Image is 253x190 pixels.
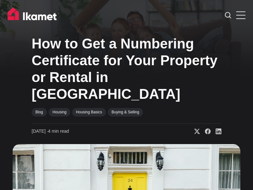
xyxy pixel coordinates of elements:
[32,128,69,135] time: 4 min read
[200,128,211,135] a: Share on Facebook
[32,129,48,134] span: [DATE] ∙
[49,108,70,116] a: Housing
[189,128,200,135] a: Share on X
[32,108,47,116] a: Blog
[108,108,143,116] a: Buying & Selling
[8,7,59,23] img: Ikamet home
[72,108,106,116] a: Housing Basics
[211,128,221,135] a: Share on Linkedin
[32,35,221,102] h1: How to Get a Numbering Certificate for Your Property or Rental in [GEOGRAPHIC_DATA]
